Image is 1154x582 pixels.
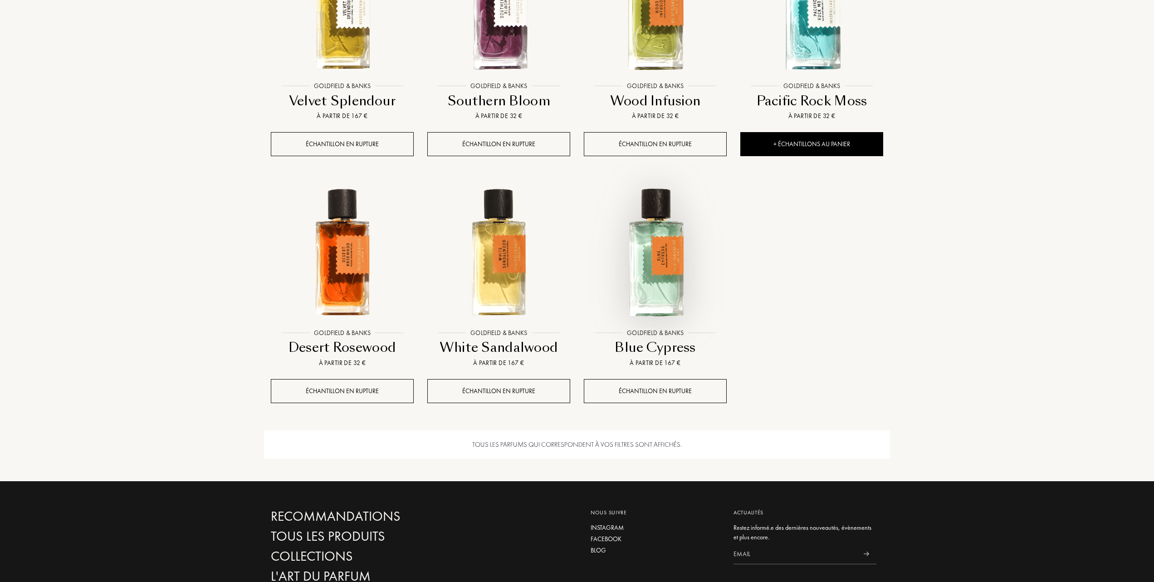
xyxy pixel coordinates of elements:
[733,544,856,564] input: Email
[274,358,410,368] div: À partir de 32 €
[428,182,569,323] img: White Sandalwood Goldfield & Banks
[740,132,883,156] div: + Échantillons au panier
[585,182,726,323] img: Blue Cypress Goldfield & Banks
[584,379,727,403] div: Échantillon en rupture
[584,172,727,379] a: Blue Cypress Goldfield & BanksGoldfield & BanksBlue CypressÀ partir de 167 €
[587,358,723,368] div: À partir de 167 €
[427,379,570,403] div: Échantillon en rupture
[591,534,720,544] a: Facebook
[431,111,567,121] div: À partir de 32 €
[584,132,727,156] div: Échantillon en rupture
[271,172,414,379] a: Desert Rosewood Goldfield & BanksGoldfield & BanksDesert RosewoodÀ partir de 32 €
[271,379,414,403] div: Échantillon en rupture
[733,523,876,542] div: Restez informé.e des dernières nouveautés, évènements et plus encore.
[427,132,570,156] div: Échantillon en rupture
[587,111,723,121] div: À partir de 32 €
[274,111,410,121] div: À partir de 167 €
[271,548,466,564] a: Collections
[863,552,869,556] img: news_send.svg
[272,182,413,323] img: Desert Rosewood Goldfield & Banks
[744,111,880,121] div: À partir de 32 €
[431,358,567,368] div: À partir de 167 €
[733,508,876,517] div: Actualités
[271,528,466,544] a: Tous les produits
[264,430,890,459] div: Tous les parfums qui correspondent à vos filtres sont affichés.
[591,508,720,517] div: Nous suivre
[271,508,466,524] a: Recommandations
[591,523,720,533] a: Instagram
[271,132,414,156] div: Échantillon en rupture
[591,546,720,555] a: Blog
[427,172,570,379] a: White Sandalwood Goldfield & BanksGoldfield & BanksWhite SandalwoodÀ partir de 167 €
